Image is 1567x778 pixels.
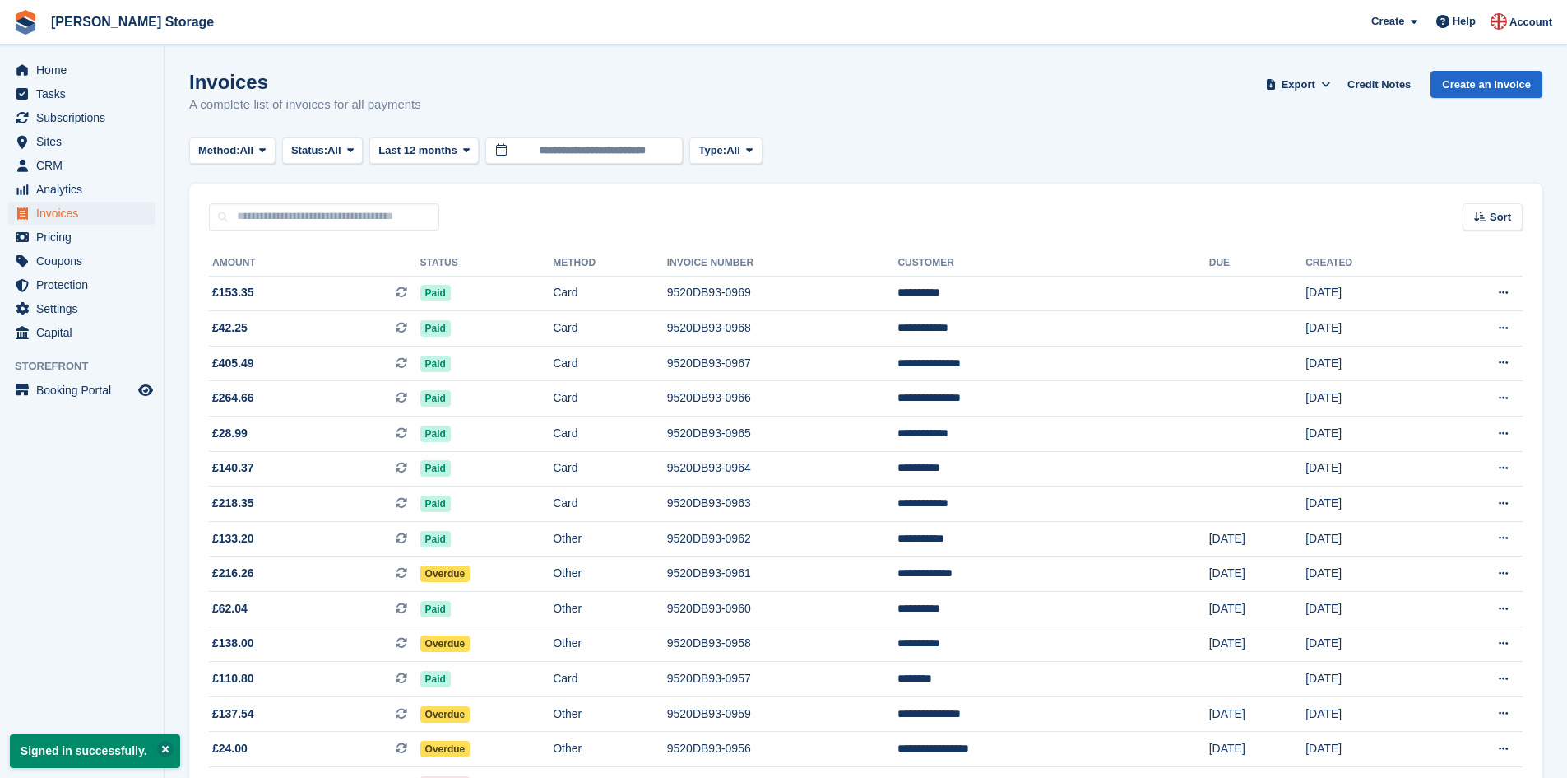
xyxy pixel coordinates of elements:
td: [DATE] [1305,732,1430,767]
td: [DATE] [1209,557,1305,592]
span: Paid [420,460,451,477]
span: Paid [420,390,451,407]
td: Other [553,627,667,662]
a: Create an Invoice [1430,71,1542,98]
td: Other [553,732,667,767]
span: Method: [198,142,240,159]
span: Coupons [36,249,135,273]
td: 9520DB93-0958 [667,627,898,662]
a: Preview store [136,380,155,400]
th: Status [420,250,554,277]
td: Other [553,521,667,557]
a: Credit Notes [1341,71,1417,98]
th: Method [553,250,667,277]
td: 9520DB93-0964 [667,451,898,487]
a: menu [8,249,155,273]
td: Card [553,311,667,347]
span: Export [1282,77,1315,93]
span: £28.99 [212,425,248,442]
span: Analytics [36,178,135,201]
span: Overdue [420,636,471,652]
span: £24.00 [212,740,248,757]
span: £138.00 [212,635,254,652]
a: menu [8,154,155,177]
a: menu [8,106,155,129]
span: £405.49 [212,355,254,372]
td: [DATE] [1305,696,1430,732]
span: Paid [420,601,451,617]
td: 9520DB93-0960 [667,592,898,627]
span: Home [36,58,135,82]
th: Amount [209,250,420,277]
td: Card [553,662,667,697]
img: stora-icon-8386f47178a22dfd0bd8f6a31ec36ba5ce8667c1dd55bd0f319d3a0aa187defe.svg [13,10,38,35]
a: menu [8,226,155,249]
span: £133.20 [212,530,254,547]
td: [DATE] [1305,381,1430,417]
a: menu [8,178,155,201]
td: [DATE] [1305,521,1430,557]
a: menu [8,273,155,296]
td: 9520DB93-0962 [667,521,898,557]
span: Capital [36,321,135,344]
a: [PERSON_NAME] Storage [44,8,220,35]
span: Tasks [36,82,135,105]
a: menu [8,321,155,344]
th: Customer [897,250,1208,277]
a: menu [8,82,155,105]
td: 9520DB93-0961 [667,557,898,592]
span: £264.66 [212,389,254,407]
span: Overdue [420,741,471,757]
span: Help [1453,13,1476,30]
span: Account [1509,14,1552,30]
span: Paid [420,426,451,442]
th: Created [1305,250,1430,277]
p: A complete list of invoices for all payments [189,96,421,114]
button: Method: All [189,137,276,165]
td: [DATE] [1305,276,1430,311]
td: Card [553,381,667,417]
span: Subscriptions [36,106,135,129]
td: [DATE] [1209,627,1305,662]
span: Paid [420,356,451,372]
span: CRM [36,154,135,177]
span: Create [1371,13,1404,30]
span: Sites [36,130,135,153]
span: £140.37 [212,459,254,477]
td: 9520DB93-0963 [667,487,898,522]
td: [DATE] [1209,732,1305,767]
img: John Baker [1491,13,1507,30]
span: Paid [420,320,451,337]
span: Status: [291,142,327,159]
td: 9520DB93-0966 [667,381,898,417]
td: Card [553,451,667,487]
td: [DATE] [1305,487,1430,522]
button: Last 12 months [369,137,479,165]
a: menu [8,379,155,402]
td: [DATE] [1305,311,1430,347]
span: Paid [420,496,451,512]
span: £137.54 [212,706,254,723]
span: Booking Portal [36,379,135,402]
td: 9520DB93-0957 [667,662,898,697]
span: All [240,142,254,159]
span: Last 12 months [378,142,457,159]
a: menu [8,58,155,82]
span: Invoices [36,202,135,225]
td: [DATE] [1305,627,1430,662]
h1: Invoices [189,71,421,93]
span: £42.25 [212,319,248,337]
p: Signed in successfully. [10,734,180,768]
span: £216.26 [212,565,254,582]
th: Invoice Number [667,250,898,277]
span: Type: [698,142,726,159]
span: Paid [420,531,451,547]
span: Paid [420,285,451,301]
a: menu [8,130,155,153]
span: Paid [420,671,451,687]
td: Other [553,592,667,627]
span: £110.80 [212,670,254,687]
td: 9520DB93-0959 [667,696,898,732]
span: £62.04 [212,600,248,617]
th: Due [1209,250,1305,277]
